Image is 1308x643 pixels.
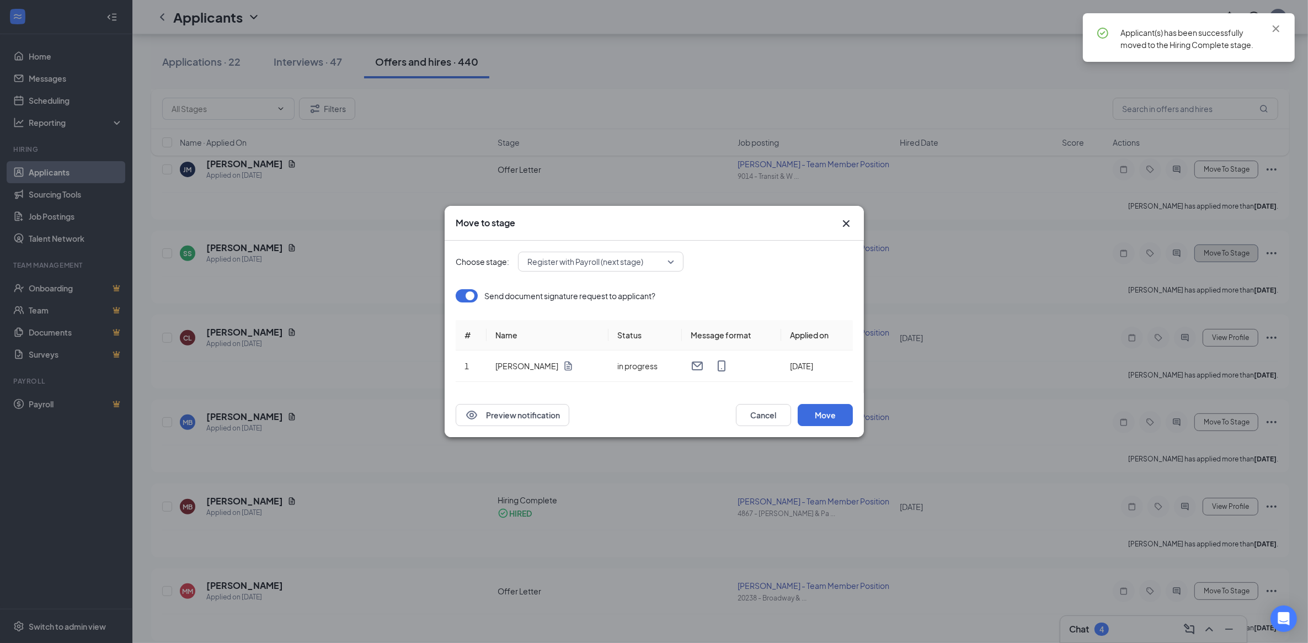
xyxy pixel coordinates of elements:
svg: MobileSms [715,359,728,373]
svg: Cross [840,217,853,230]
td: [DATE] [781,350,853,382]
p: Send document signature request to applicant? [484,290,655,301]
span: Register with Payroll (next stage) [527,253,643,270]
th: Name [486,320,608,350]
svg: Email [691,359,704,373]
svg: Eye [465,408,478,422]
th: Status [608,320,681,350]
p: [PERSON_NAME] [495,360,558,371]
span: Choose stage: [456,256,509,268]
th: Applied on [781,320,853,350]
svg: Cross [1269,22,1283,35]
svg: Document [562,360,573,371]
svg: CheckmarkCircle [1096,26,1109,40]
td: in progress [608,350,681,382]
button: Cancel [736,404,791,426]
button: Close [840,217,853,230]
span: 1 [465,361,469,371]
div: Open Intercom Messenger [1270,605,1297,632]
th: # [456,320,487,350]
th: Message format [682,320,781,350]
span: Applicant(s) has been successfully moved to the Hiring Complete stage. [1120,28,1253,50]
div: Loading offer data. [456,289,853,382]
h3: Move to stage [456,217,515,229]
button: EyePreview notification [456,404,569,426]
button: Move [798,404,853,426]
